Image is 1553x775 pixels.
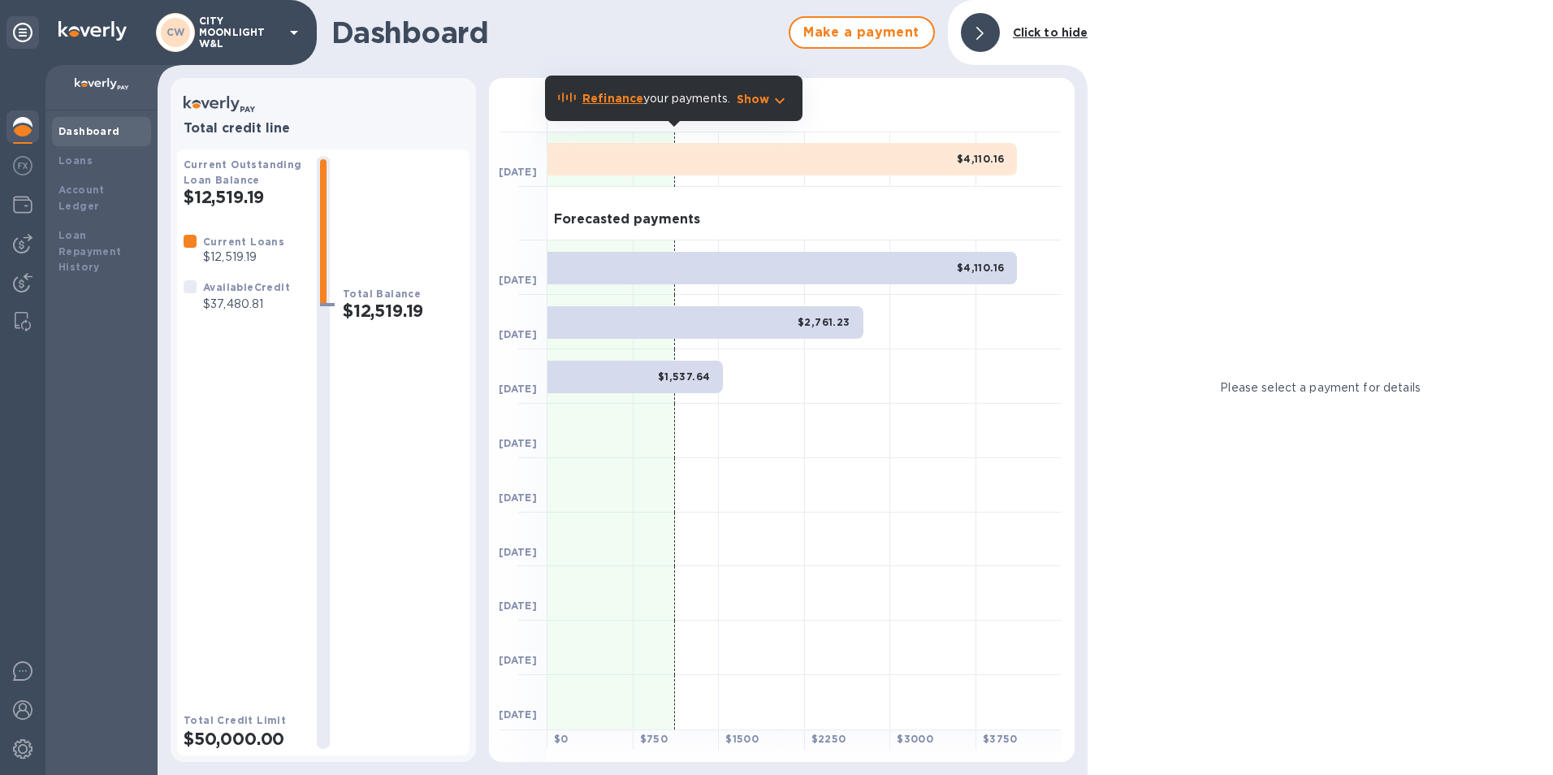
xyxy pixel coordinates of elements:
[203,281,290,293] b: Available Credit
[640,733,668,745] b: $ 750
[737,91,789,107] button: Show
[554,733,569,745] b: $ 0
[343,288,421,300] b: Total Balance
[1220,379,1421,396] p: Please select a payment for details
[499,274,537,286] b: [DATE]
[789,16,935,49] button: Make a payment
[13,195,32,214] img: Wallets
[1013,26,1088,39] b: Click to hide
[203,296,290,313] p: $37,480.81
[499,383,537,395] b: [DATE]
[499,166,537,178] b: [DATE]
[167,26,185,38] b: CW
[725,733,759,745] b: $ 1500
[983,733,1018,745] b: $ 3750
[184,187,304,207] h2: $12,519.19
[957,262,1005,274] b: $4,110.16
[58,184,105,212] b: Account Ledger
[58,125,120,137] b: Dashboard
[184,714,286,726] b: Total Credit Limit
[499,491,537,504] b: [DATE]
[58,21,127,41] img: Logo
[737,91,770,107] p: Show
[13,156,32,175] img: Foreign exchange
[803,23,920,42] span: Make a payment
[203,249,284,266] p: $12,519.19
[582,92,643,105] b: Refinance
[499,600,537,612] b: [DATE]
[184,729,304,749] h2: $50,000.00
[499,437,537,449] b: [DATE]
[499,328,537,340] b: [DATE]
[199,15,280,50] p: CITY MOONLIGHT W&L
[184,121,463,136] h3: Total credit line
[203,236,284,248] b: Current Loans
[554,212,700,227] h3: Forecasted payments
[798,316,850,328] b: $2,761.23
[499,708,537,721] b: [DATE]
[658,370,711,383] b: $1,537.64
[6,16,39,49] div: Unpin categories
[897,733,933,745] b: $ 3000
[957,153,1005,165] b: $4,110.16
[499,546,537,558] b: [DATE]
[58,154,93,167] b: Loans
[811,733,846,745] b: $ 2250
[58,229,122,274] b: Loan Repayment History
[499,654,537,666] b: [DATE]
[331,15,781,50] h1: Dashboard
[184,158,302,186] b: Current Outstanding Loan Balance
[343,301,463,321] h2: $12,519.19
[582,90,730,107] p: your payments.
